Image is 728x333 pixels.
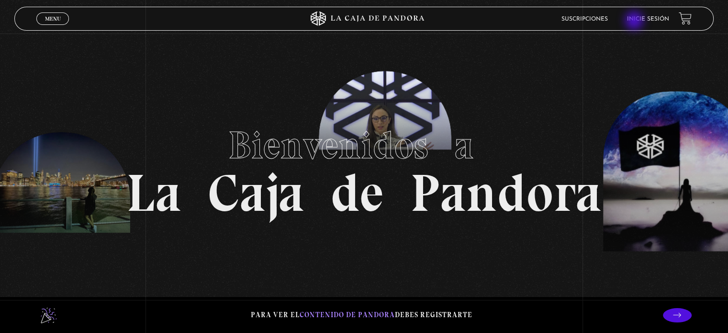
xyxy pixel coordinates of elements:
[251,309,472,322] p: Para ver el debes registrarte
[627,16,669,22] a: Inicie sesión
[300,310,395,319] span: contenido de Pandora
[42,24,64,31] span: Cerrar
[228,122,500,168] span: Bienvenidos a
[126,114,602,219] h1: La Caja de Pandora
[45,16,61,22] span: Menu
[561,16,608,22] a: Suscripciones
[679,12,692,25] a: View your shopping cart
